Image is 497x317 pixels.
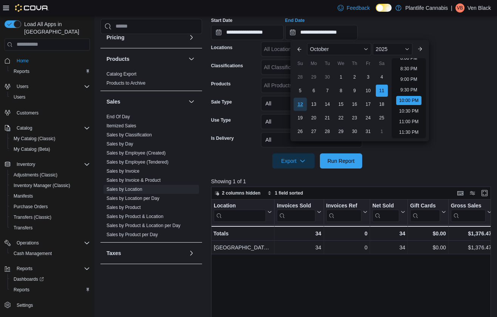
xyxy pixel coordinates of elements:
a: Sales by Employee (Tendered) [106,159,168,165]
div: day-22 [335,112,347,124]
span: Users [11,93,90,102]
span: Load All Apps in [GEOGRAPHIC_DATA] [21,20,90,36]
button: Customers [2,107,93,118]
a: Sales by Invoice & Product [106,178,161,183]
div: Th [349,57,361,70]
p: Ven Black [468,3,491,12]
div: Button. Open the month selector. October is currently selected. [307,43,371,55]
span: Itemized Sales [106,123,136,129]
button: Export [272,153,315,169]
span: Operations [14,238,90,247]
div: day-24 [362,112,374,124]
button: 1 field sorted [264,189,306,198]
div: day-25 [376,112,388,124]
div: day-1 [376,125,388,138]
a: Transfers [11,223,35,232]
li: 11:30 PM [396,128,421,137]
span: Settings [17,302,33,308]
div: Products [100,70,202,91]
button: Home [2,55,93,66]
button: Keyboard shortcuts [456,189,465,198]
span: Customers [14,108,90,117]
p: | [451,3,452,12]
div: Ven Black [455,3,465,12]
a: Sales by Classification [106,132,152,138]
span: Settings [14,300,90,310]
span: Catalog [17,125,32,131]
span: Home [14,56,90,65]
button: Users [2,81,93,92]
button: Reports [14,264,35,273]
button: Reports [8,66,93,77]
span: Reports [14,264,90,273]
button: Pricing [106,34,185,41]
div: day-26 [294,125,306,138]
div: day-8 [335,85,347,97]
div: day-13 [308,98,320,110]
span: Cash Management [14,251,52,257]
span: Dashboards [11,275,90,284]
div: $1,376.47 [451,243,492,252]
button: Transfers [8,223,93,233]
div: day-2 [349,71,361,83]
button: All [261,96,362,111]
div: day-29 [308,71,320,83]
div: day-28 [321,125,333,138]
button: Users [8,92,93,102]
span: Feedback [347,4,370,12]
a: Sales by Location [106,187,142,192]
span: Operations [17,240,39,246]
div: October, 2025 [293,70,389,138]
span: Transfers [11,223,90,232]
button: My Catalog (Beta) [8,144,93,155]
button: Taxes [106,249,185,257]
div: Location [214,203,266,210]
button: Next month [414,43,426,55]
a: Transfers (Classic) [11,213,54,222]
p: Showing 1 of 1 [211,178,494,185]
button: Adjustments (Classic) [8,170,93,180]
div: Sa [376,57,388,70]
label: End Date [285,17,305,23]
p: Plantlife Cannabis [405,3,448,12]
h3: Products [106,55,130,63]
span: Adjustments (Classic) [14,172,57,178]
div: day-6 [308,85,320,97]
img: Cova [15,4,49,12]
label: Locations [211,45,233,51]
li: 8:30 PM [397,64,420,73]
span: Sales by Invoice [106,168,139,174]
span: My Catalog (Classic) [14,136,56,142]
div: Tu [321,57,333,70]
button: Settings [2,300,93,311]
h3: Sales [106,98,120,105]
button: Pricing [187,33,196,42]
div: day-14 [321,98,333,110]
div: Gift Card Sales [410,203,440,222]
button: Invoices Sold [277,203,321,222]
span: Reports [17,266,32,272]
span: Export [277,153,310,169]
div: day-7 [321,85,333,97]
div: 34 [372,229,405,238]
a: Settings [14,301,36,310]
input: Press the down key to open a popover containing a calendar. [211,25,284,40]
div: $1,376.47 [451,229,491,238]
div: day-15 [335,98,347,110]
button: Inventory [2,159,93,170]
span: Users [17,84,28,90]
label: Classifications [211,63,243,69]
span: Transfers [14,225,32,231]
a: Sales by Location per Day [106,196,159,201]
li: 11:00 PM [396,117,421,126]
span: Cash Management [11,249,90,258]
label: Products [211,81,231,87]
input: Press the down key to enter a popover containing a calendar. Press the escape key to close the po... [285,25,358,40]
div: day-27 [308,125,320,138]
li: 9:00 PM [397,75,420,84]
button: Gift Cards [410,203,446,222]
div: day-9 [349,85,361,97]
a: Customers [14,108,42,118]
button: My Catalog (Classic) [8,133,93,144]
